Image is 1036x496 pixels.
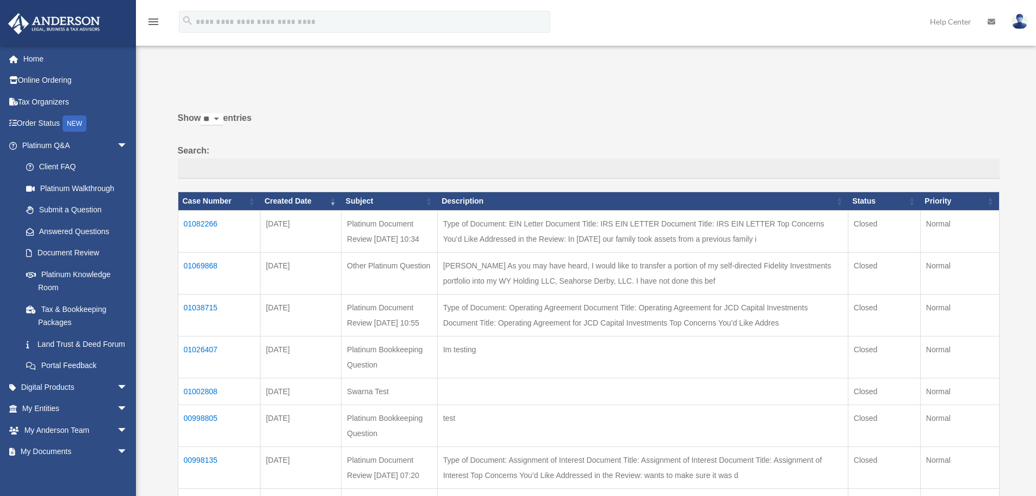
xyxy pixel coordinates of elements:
td: Platinum Document Review [DATE] 07:20 [342,446,438,488]
td: Platinum Bookkeeping Question [342,336,438,378]
td: [DATE] [260,336,341,378]
td: Closed [848,446,920,488]
select: Showentries [201,113,223,126]
td: Platinum Document Review [DATE] 10:34 [342,210,438,252]
td: 01002808 [178,378,260,405]
td: [DATE] [260,210,341,252]
th: Created Date: activate to sort column ascending [260,192,341,211]
td: [DATE] [260,405,341,446]
a: Portal Feedback [15,355,139,377]
a: Platinum Q&Aarrow_drop_down [8,134,139,156]
a: Digital Productsarrow_drop_down [8,376,144,398]
td: Normal [920,294,999,336]
label: Show entries [178,111,1000,137]
td: [DATE] [260,446,341,488]
a: Platinum Knowledge Room [15,264,139,298]
a: Online Ordering [8,70,144,91]
td: [DATE] [260,252,341,294]
span: arrow_drop_down [117,419,139,442]
td: 01069868 [178,252,260,294]
td: test [437,405,848,446]
label: Search: [178,143,1000,179]
span: arrow_drop_down [117,398,139,420]
td: Other Platinum Question [342,252,438,294]
td: Closed [848,378,920,405]
a: Client FAQ [15,156,139,178]
td: Normal [920,210,999,252]
td: Normal [920,378,999,405]
th: Status: activate to sort column ascending [848,192,920,211]
td: Normal [920,336,999,378]
td: [DATE] [260,294,341,336]
a: My Entitiesarrow_drop_down [8,398,144,420]
td: Platinum Bookkeeping Question [342,405,438,446]
a: Answered Questions [15,221,133,242]
a: Order StatusNEW [8,113,144,135]
a: Document Review [15,242,139,264]
a: menu [147,19,160,28]
a: Home [8,48,144,70]
td: Normal [920,252,999,294]
a: My Documentsarrow_drop_down [8,441,144,463]
td: Im testing [437,336,848,378]
td: Closed [848,294,920,336]
a: My Anderson Teamarrow_drop_down [8,419,144,441]
td: Platinum Document Review [DATE] 10:55 [342,294,438,336]
td: Closed [848,405,920,446]
td: Normal [920,446,999,488]
span: arrow_drop_down [117,134,139,157]
a: Tax Organizers [8,91,144,113]
th: Case Number: activate to sort column ascending [178,192,260,211]
img: User Pic [1012,14,1028,29]
td: Type of Document: Assignment of Interest Document Title: Assignment of Interest Document Title: A... [437,446,848,488]
td: Type of Document: EIN Letter Document Title: IRS EIN LETTER Document Title: IRS EIN LETTER Top Co... [437,210,848,252]
a: Tax & Bookkeeping Packages [15,298,139,333]
span: arrow_drop_down [117,441,139,463]
a: Land Trust & Deed Forum [15,333,139,355]
td: 01082266 [178,210,260,252]
td: Closed [848,210,920,252]
th: Subject: activate to sort column ascending [342,192,438,211]
i: search [182,15,194,27]
a: Submit a Question [15,199,139,221]
td: 01026407 [178,336,260,378]
a: Platinum Walkthrough [15,177,139,199]
td: [PERSON_NAME] As you may have heard, I would like to transfer a portion of my self-directed Fidel... [437,252,848,294]
td: Normal [920,405,999,446]
td: Type of Document: Operating Agreement Document Title: Operating Agreement for JCD Capital Investm... [437,294,848,336]
td: 00998135 [178,446,260,488]
th: Priority: activate to sort column ascending [920,192,999,211]
td: Swarna Test [342,378,438,405]
td: 01038715 [178,294,260,336]
td: [DATE] [260,378,341,405]
div: NEW [63,115,86,132]
img: Anderson Advisors Platinum Portal [5,13,103,34]
i: menu [147,15,160,28]
td: 00998805 [178,405,260,446]
th: Description: activate to sort column ascending [437,192,848,211]
input: Search: [178,158,1000,179]
span: arrow_drop_down [117,376,139,399]
td: Closed [848,252,920,294]
td: Closed [848,336,920,378]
